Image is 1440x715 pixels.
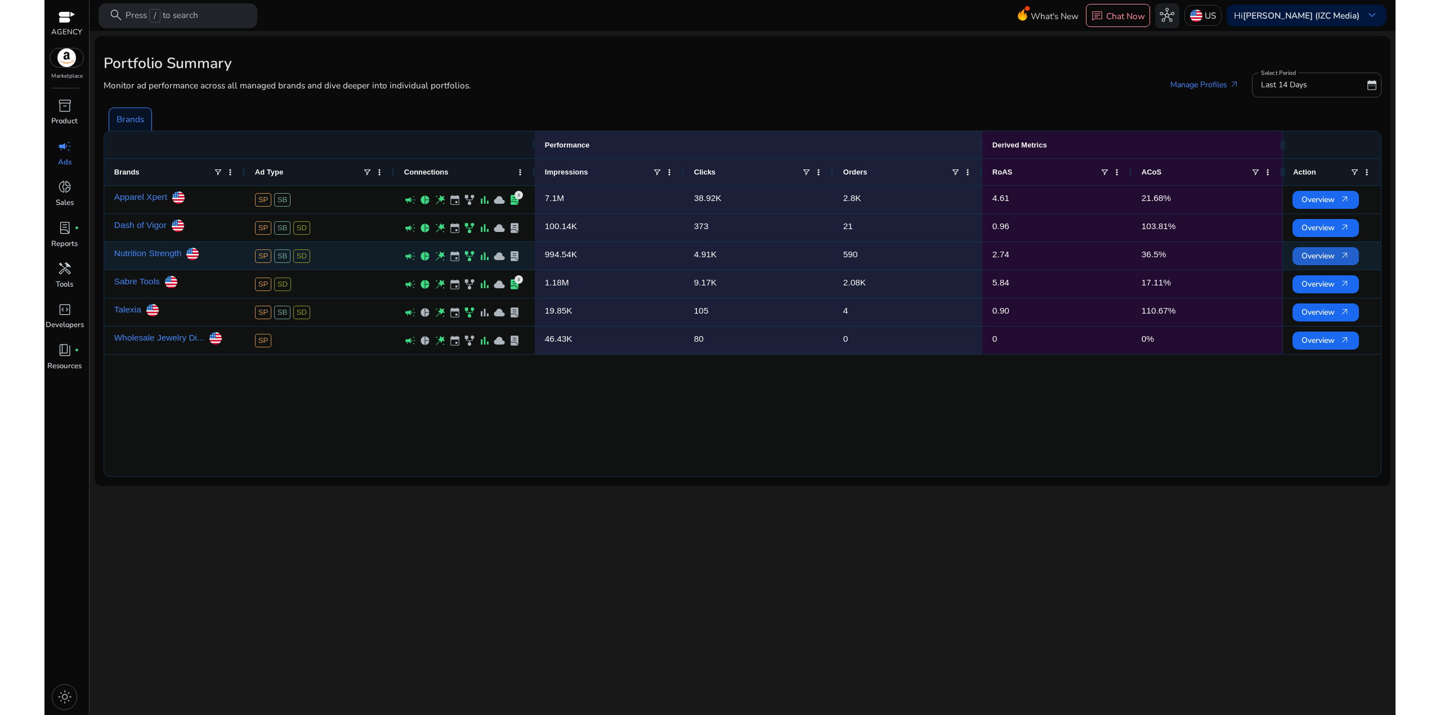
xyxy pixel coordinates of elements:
[1160,8,1174,23] span: hub
[419,250,431,262] span: pie_chart
[57,261,72,276] span: handyman
[57,139,72,154] span: campaign
[404,250,417,262] span: campaign
[463,306,476,319] span: family_history
[434,334,446,347] span: wand_stars
[419,194,431,206] span: pie_chart
[57,302,72,317] span: code_blocks
[493,334,506,347] span: cloud
[51,239,78,250] p: Reports
[274,221,291,235] span: SB
[44,340,84,381] a: book_4fiber_manual_recordResources
[449,334,461,347] span: event
[1142,271,1171,294] p: 17.11%
[1340,195,1350,205] span: arrow_outward
[1261,69,1296,77] mat-label: Select Period
[508,278,521,291] span: lab_profile
[545,168,588,176] span: Impressions
[694,168,715,176] span: Clicks
[992,327,998,350] p: 0
[1229,80,1240,90] span: arrow_outward
[255,334,272,347] span: SP
[1340,251,1350,261] span: arrow_outward
[1261,79,1307,90] span: Last 14 Days
[545,141,589,149] span: Performance
[449,222,461,234] span: event
[545,186,564,209] p: 7.1M
[404,334,417,347] span: campaign
[56,279,73,291] p: Tools
[1142,168,1161,176] span: ACoS
[186,248,199,260] img: us.svg
[293,221,310,235] span: SD
[1302,216,1350,239] span: Overview
[255,306,272,319] span: SP
[58,157,71,168] p: Ads
[434,278,446,291] span: wand_stars
[1142,327,1154,350] p: 0%
[172,191,185,204] img: us.svg
[694,214,709,238] p: 373
[493,278,506,291] span: cloud
[1155,3,1180,28] button: hub
[274,306,291,319] span: SB
[1302,301,1350,324] span: Overview
[463,194,476,206] span: family_history
[1142,186,1171,209] p: 21.68%
[255,278,272,291] span: SP
[508,222,521,234] span: lab_profile
[843,214,853,238] p: 21
[434,222,446,234] span: wand_stars
[493,222,506,234] span: cloud
[545,243,577,266] p: 994.54K
[1293,332,1359,350] button: Overviewarrow_outward
[274,193,291,207] span: SB
[1340,279,1350,289] span: arrow_outward
[74,226,79,231] span: fiber_manual_record
[508,334,521,347] span: lab_profile
[57,343,72,357] span: book_4
[1340,307,1350,318] span: arrow_outward
[449,250,461,262] span: event
[255,249,272,263] span: SP
[1106,10,1145,22] p: Chat Now
[1302,244,1350,267] span: Overview
[419,222,431,234] span: pie_chart
[165,276,177,288] img: us.svg
[419,334,431,347] span: pie_chart
[293,306,310,319] span: SD
[478,306,491,319] span: bar_chart
[114,214,167,236] a: Dash of Vigor
[1205,6,1216,25] p: US
[1142,214,1176,238] p: 103.81%
[508,250,521,262] span: lab_profile
[255,168,283,176] span: Ad Type
[992,186,1009,209] p: 4.61
[1365,8,1379,23] span: keyboard_arrow_down
[114,168,140,176] span: Brands
[843,243,858,266] p: 590
[1302,329,1350,352] span: Overview
[149,9,160,23] span: /
[274,278,291,291] span: SD
[74,348,79,353] span: fiber_manual_record
[419,278,431,291] span: pie_chart
[44,300,84,340] a: code_blocksDevelopers
[478,250,491,262] span: bar_chart
[50,48,84,67] img: amazon.svg
[478,222,491,234] span: bar_chart
[992,243,1009,266] p: 2.74
[57,690,72,704] span: light_mode
[992,168,1012,176] span: RoAS
[57,99,72,113] span: inventory_2
[545,327,573,350] p: 46.43K
[114,327,204,349] a: Wholesale Jewelry Di...
[104,79,471,92] p: Monitor ad performance across all managed brands and dive deeper into individual portfolios.
[434,250,446,262] span: wand_stars
[545,271,569,294] p: 1.18M
[1031,6,1079,26] span: What's New
[508,306,521,319] span: lab_profile
[404,168,449,176] span: Connections
[545,299,573,322] p: 19.85K
[1234,11,1359,20] p: Hi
